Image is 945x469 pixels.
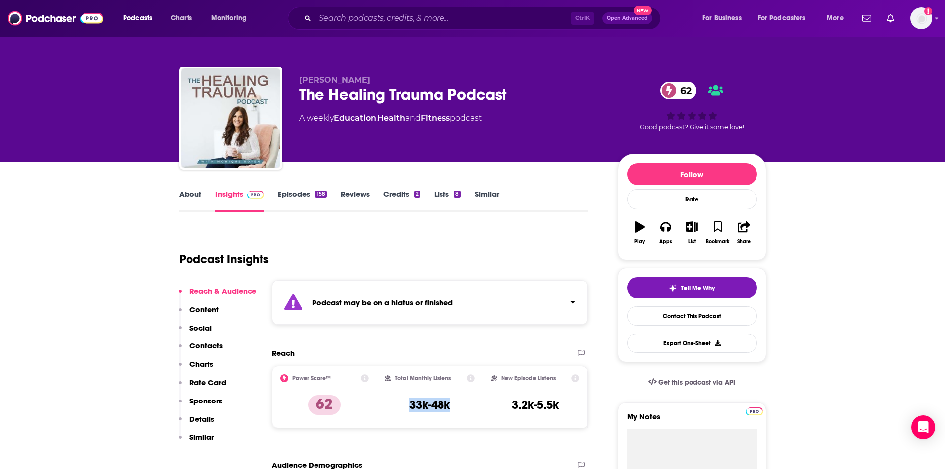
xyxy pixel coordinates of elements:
[858,10,875,27] a: Show notifications dropdown
[607,16,648,21] span: Open Advanced
[752,10,820,26] button: open menu
[627,412,757,429] label: My Notes
[378,113,405,123] a: Health
[627,215,653,251] button: Play
[512,398,559,412] h3: 3.2k-5.5k
[731,215,756,251] button: Share
[706,239,729,245] div: Bookmark
[179,432,214,451] button: Similar
[681,284,715,292] span: Tell Me Why
[376,113,378,123] span: ,
[215,189,264,212] a: InsightsPodchaser Pro
[640,123,744,131] span: Good podcast? Give it some love!
[827,11,844,25] span: More
[179,396,222,414] button: Sponsors
[618,75,766,137] div: 62Good podcast? Give it some love!
[116,10,165,26] button: open menu
[653,215,679,251] button: Apps
[189,341,223,350] p: Contacts
[924,7,932,15] svg: Add a profile image
[679,215,704,251] button: List
[308,395,341,415] p: 62
[247,191,264,199] img: Podchaser Pro
[189,305,219,314] p: Content
[189,432,214,442] p: Similar
[409,398,450,412] h3: 33k-48k
[278,189,326,212] a: Episodes158
[695,10,754,26] button: open menu
[634,239,645,245] div: Play
[602,12,652,24] button: Open AdvancedNew
[189,359,213,369] p: Charts
[746,406,763,415] a: Pro website
[688,239,696,245] div: List
[383,189,420,212] a: Credits2
[341,189,370,212] a: Reviews
[910,7,932,29] span: Logged in as megcassidy
[312,298,453,307] strong: Podcast may be on a hiatus or finished
[634,6,652,15] span: New
[299,112,482,124] div: A weekly podcast
[297,7,670,30] div: Search podcasts, credits, & more...
[179,189,201,212] a: About
[660,82,696,99] a: 62
[292,375,331,382] h2: Power Score™
[454,191,460,198] div: 8
[627,334,757,353] button: Export One-Sheet
[171,11,192,25] span: Charts
[334,113,376,123] a: Education
[179,286,256,305] button: Reach & Audience
[911,415,935,439] div: Open Intercom Messenger
[501,375,556,382] h2: New Episode Listens
[179,323,212,341] button: Social
[627,277,757,298] button: tell me why sparkleTell Me Why
[910,7,932,29] button: Show profile menu
[820,10,856,26] button: open menu
[189,323,212,333] p: Social
[299,75,370,85] span: [PERSON_NAME]
[272,348,295,358] h2: Reach
[627,306,757,326] a: Contact This Podcast
[627,163,757,185] button: Follow
[705,215,731,251] button: Bookmark
[8,9,103,28] img: Podchaser - Follow, Share and Rate Podcasts
[702,11,742,25] span: For Business
[315,10,571,26] input: Search podcasts, credits, & more...
[627,189,757,209] div: Rate
[758,11,806,25] span: For Podcasters
[179,252,269,267] h1: Podcast Insights
[164,10,198,26] a: Charts
[189,414,214,424] p: Details
[211,11,247,25] span: Monitoring
[189,378,226,387] p: Rate Card
[179,414,214,433] button: Details
[395,375,451,382] h2: Total Monthly Listens
[670,82,696,99] span: 62
[204,10,259,26] button: open menu
[123,11,152,25] span: Podcasts
[272,280,588,325] section: Click to expand status details
[659,239,672,245] div: Apps
[179,341,223,359] button: Contacts
[315,191,326,198] div: 158
[571,12,594,25] span: Ctrl K
[421,113,450,123] a: Fitness
[910,7,932,29] img: User Profile
[179,378,226,396] button: Rate Card
[746,407,763,415] img: Podchaser Pro
[640,370,744,395] a: Get this podcast via API
[181,68,280,168] img: The Healing Trauma Podcast
[189,286,256,296] p: Reach & Audience
[669,284,677,292] img: tell me why sparkle
[434,189,460,212] a: Lists8
[179,305,219,323] button: Content
[189,396,222,405] p: Sponsors
[414,191,420,198] div: 2
[883,10,898,27] a: Show notifications dropdown
[658,378,735,387] span: Get this podcast via API
[179,359,213,378] button: Charts
[405,113,421,123] span: and
[737,239,751,245] div: Share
